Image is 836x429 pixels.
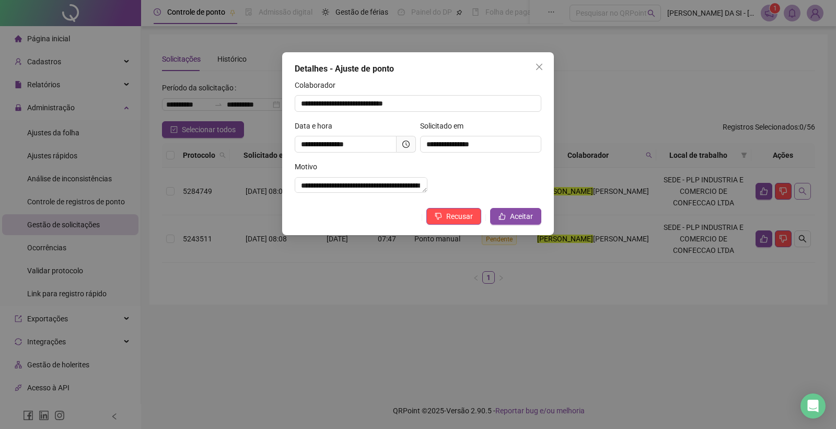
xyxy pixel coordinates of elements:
[426,208,481,225] button: Recusar
[295,120,339,132] label: Data e hora
[531,59,548,75] button: Close
[535,63,543,71] span: close
[295,161,324,172] label: Motivo
[510,211,533,222] span: Aceitar
[295,63,541,75] div: Detalhes - Ajuste de ponto
[446,211,473,222] span: Recusar
[498,213,506,220] span: like
[490,208,541,225] button: Aceitar
[295,79,342,91] label: Colaborador
[420,120,470,132] label: Solicitado em
[402,141,410,148] span: clock-circle
[800,393,826,419] div: Open Intercom Messenger
[435,213,442,220] span: dislike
